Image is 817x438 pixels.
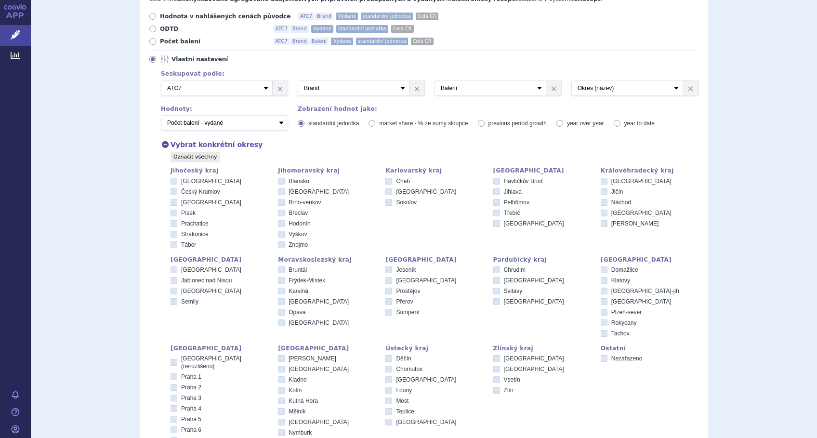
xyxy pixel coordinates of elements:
span: Šumperk [396,309,419,316]
a: × [683,81,698,95]
span: Celá ČR [411,38,434,45]
div: Vybrat konkrétní okresy [151,139,698,150]
span: Jičín [611,188,623,195]
span: Svitavy [504,288,523,294]
div: [GEOGRAPHIC_DATA] [601,256,698,263]
div: Karlovarský kraj [385,167,483,174]
span: Strakonice [181,231,209,238]
span: Hodonín [289,220,310,227]
span: Sokolov [396,199,417,206]
span: Brno-venkov [289,199,321,206]
span: Náchod [611,199,631,206]
div: [GEOGRAPHIC_DATA] [171,256,268,263]
span: Prachatice [181,220,209,227]
span: [PERSON_NAME] [289,355,336,362]
div: [GEOGRAPHIC_DATA] [493,167,591,174]
span: Celá ČR [391,25,414,33]
span: [GEOGRAPHIC_DATA] [396,419,456,425]
a: Označit všechny [171,152,220,162]
div: Jihočeský kraj [171,167,268,174]
span: Český Krumlov [181,188,220,195]
span: [GEOGRAPHIC_DATA] [504,355,564,362]
span: Třebíč [504,210,520,216]
span: Kutná Hora [289,398,318,404]
span: [GEOGRAPHIC_DATA] [181,266,241,273]
span: [GEOGRAPHIC_DATA] [396,188,456,195]
a: × [409,81,424,95]
span: ATC7 [298,13,314,20]
span: Praha 5 [181,416,201,423]
span: [GEOGRAPHIC_DATA] [396,376,456,383]
span: Brand [315,13,333,20]
span: Praha 1 [181,373,201,380]
div: Seskupovat podle: [151,70,698,77]
span: Cheb [396,178,410,185]
span: Vydané [336,13,358,20]
span: [PERSON_NAME] [611,220,659,227]
span: Pelhřimov [504,199,529,206]
span: Vydané [311,25,333,33]
span: Celá ČR [416,13,438,20]
span: Vsetín [504,376,520,383]
span: [GEOGRAPHIC_DATA] [181,288,241,294]
div: [GEOGRAPHIC_DATA] [385,256,483,263]
span: Břeclav [289,210,308,216]
span: Praha 2 [181,384,201,391]
span: Písek [181,210,196,216]
span: [GEOGRAPHIC_DATA] [504,220,564,227]
span: [GEOGRAPHIC_DATA] [504,298,564,305]
span: [GEOGRAPHIC_DATA] [611,178,672,185]
span: Mělník [289,408,305,415]
span: Kolín [289,387,302,394]
span: Počet balení [160,38,266,45]
div: Ústecký kraj [385,345,483,352]
span: [GEOGRAPHIC_DATA] (nerozlišeno) [181,355,241,370]
a: × [546,81,561,95]
span: [GEOGRAPHIC_DATA] [181,178,241,185]
span: [GEOGRAPHIC_DATA]-jih [611,288,679,294]
span: Semily [181,298,198,305]
span: standardní jednotka [308,120,359,127]
span: Jeseník [396,266,416,273]
span: Brand [290,38,309,45]
span: [GEOGRAPHIC_DATA] [611,210,672,216]
span: Havlíčkův Brod [504,178,543,185]
div: Hodnoty: [161,106,288,112]
span: Nezařazeno [611,355,643,362]
span: Rokycany [611,319,637,326]
div: Moravskoslezský kraj [278,256,376,263]
span: standardní jednotka [356,38,408,45]
span: Vyškov [289,231,307,238]
span: ATC7 [274,38,290,45]
span: Most [396,398,408,404]
div: Zobrazení hodnot jako: [298,106,698,112]
span: year to date [624,120,655,127]
div: [GEOGRAPHIC_DATA] [278,345,376,352]
span: Vydané [331,38,353,45]
span: Brand [290,25,309,33]
span: Znojmo [289,241,308,248]
div: Pardubický kraj [493,256,591,263]
span: ODTD [160,25,266,33]
span: Praha 6 [181,426,201,433]
span: Zlín [504,387,514,394]
a: × [273,81,288,95]
div: [GEOGRAPHIC_DATA] [171,345,268,352]
span: Prostějov [396,288,420,294]
span: Přerov [396,298,413,305]
span: [GEOGRAPHIC_DATA] [289,188,349,195]
span: [GEOGRAPHIC_DATA] [504,366,564,372]
span: Jihlava [504,188,522,195]
span: [GEOGRAPHIC_DATA] [289,298,349,305]
span: Chomutov [396,366,422,372]
span: [GEOGRAPHIC_DATA] [181,199,241,206]
div: 2 [151,80,698,96]
span: Jablonec nad Nisou [181,277,232,284]
span: Klatovy [611,277,630,284]
span: standardní jednotka [361,13,413,20]
div: Královéhradecký kraj [601,167,698,174]
span: ATC7 [274,25,290,33]
span: Karviná [289,288,308,294]
span: [GEOGRAPHIC_DATA] [289,366,349,372]
span: [GEOGRAPHIC_DATA] [504,277,564,284]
